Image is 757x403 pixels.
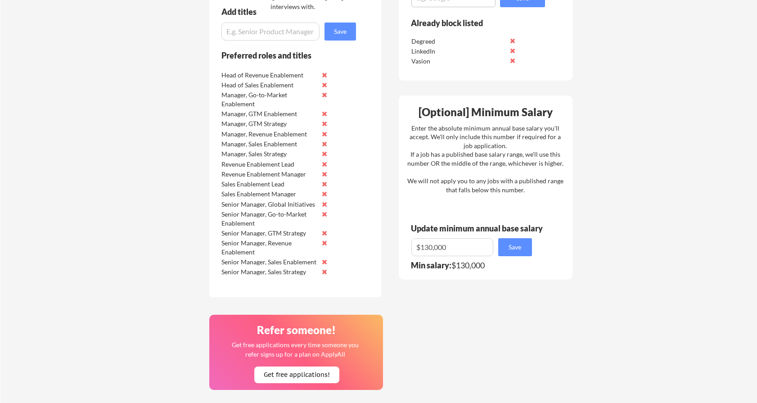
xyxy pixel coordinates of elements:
input: E.g. Senior Product Manager [221,23,320,41]
div: Sales Enablement Lead [221,180,316,189]
div: Senior Manager, Global Initiatives [221,200,316,209]
div: Update minimum annual base salary [411,224,546,232]
div: $130,000 [411,261,538,269]
div: Revenue Enablement Manager [221,170,316,179]
div: Head of Sales Enablement [221,81,316,90]
div: Senior Manager, GTM Strategy [221,229,316,238]
strong: Min salary: [411,260,451,270]
div: Add titles [221,8,348,16]
button: Save [498,238,532,256]
div: Preferred roles and titles [221,51,344,59]
div: Already block listed [411,19,533,27]
div: Refer someone! [213,325,380,335]
div: Manager, Sales Strategy [221,149,316,158]
div: Manager, GTM Enablement [221,109,316,118]
button: Save [324,23,356,41]
div: Degreed [411,37,506,46]
div: Senior Manager, Sales Strategy [221,267,316,276]
div: Senior Manager, Revenue Enablement [221,239,316,256]
button: Get free applications! [254,367,339,383]
div: Vasion [411,57,506,66]
div: Revenue Enablement Lead [221,160,316,169]
div: Enter the absolute minimum annual base salary you'll accept. We'll only include this number if re... [407,124,563,195]
div: Get free applications every time someone you refer signs up for a plan on ApplyAll [231,340,360,359]
div: Manager, Go-to-Market Enablement [221,91,316,108]
div: LinkedIn [411,47,506,56]
div: Manager, Revenue Enablement [221,130,316,139]
div: Manager, GTM Strategy [221,119,316,128]
div: Senior Manager, Sales Enablement [221,258,316,267]
div: Sales Enablement Manager [221,190,316,199]
input: E.g. $100,000 [411,238,493,256]
div: Manager, Sales Enablement [221,140,316,149]
div: [Optional] Minimum Salary [402,107,569,118]
div: Head of Revenue Enablement [221,71,316,80]
div: Senior Manager, Go-to-Market Enablement [221,210,316,227]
